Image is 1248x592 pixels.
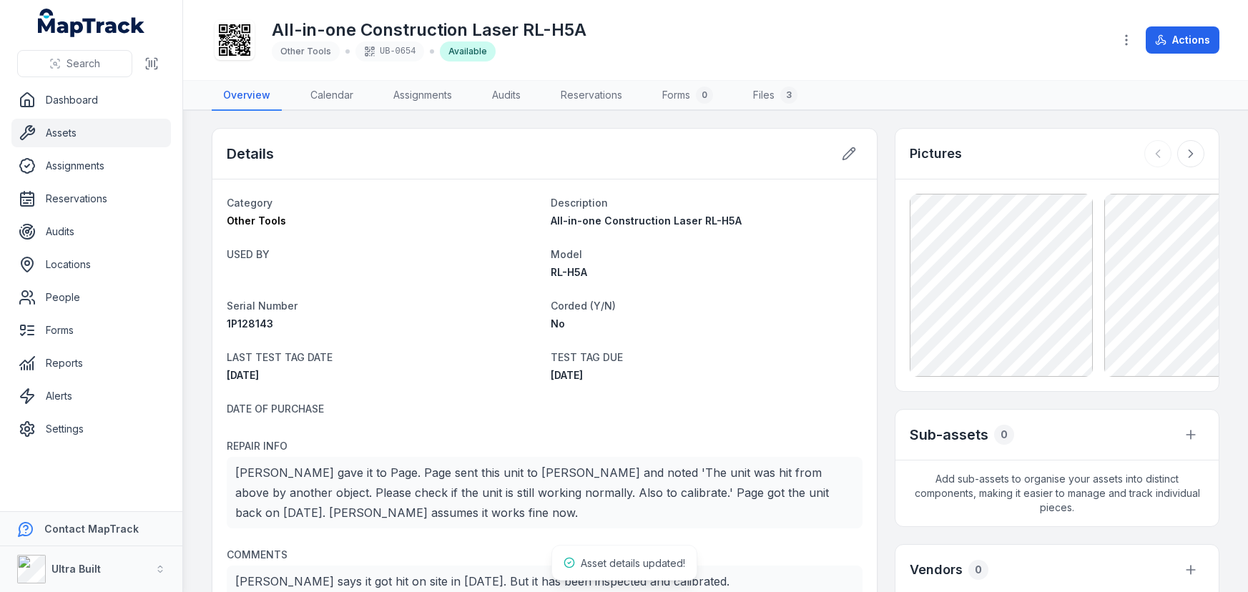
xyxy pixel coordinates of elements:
h3: Vendors [910,560,963,580]
a: Dashboard [11,86,171,114]
span: TEST TAG DUE [551,351,623,363]
span: Category [227,197,272,209]
p: [PERSON_NAME] gave it to Page. Page sent this unit to [PERSON_NAME] and noted 'The unit was hit f... [235,463,854,523]
span: Corded (Y/N) [551,300,616,312]
strong: Ultra Built [51,563,101,575]
a: Forms0 [651,81,724,111]
span: Serial Number [227,300,298,312]
a: MapTrack [38,9,145,37]
span: Model [551,248,582,260]
div: Available [440,41,496,61]
span: REPAIR INFO [227,440,288,452]
a: Settings [11,415,171,443]
span: COMMENTS [227,548,288,561]
span: DATE OF PURCHASE [227,403,324,415]
a: Files3 [742,81,809,111]
span: Other Tools [227,214,286,227]
button: Actions [1146,26,1219,54]
p: [PERSON_NAME] says it got hit on site in [DATE]. But it has been inspected and calibrated. [235,571,854,591]
a: Reports [11,349,171,378]
span: No [551,317,565,330]
h2: Details [227,144,274,164]
time: 28/02/2026, 12:00:00 am [551,369,583,381]
h1: All-in-one Construction Laser RL-H5A [272,19,586,41]
a: Overview [212,81,282,111]
span: Search [67,56,100,71]
a: Audits [481,81,532,111]
a: Locations [11,250,171,279]
div: 0 [968,560,988,580]
a: Calendar [299,81,365,111]
a: Reservations [11,184,171,213]
a: Reservations [549,81,634,111]
span: All-in-one Construction Laser RL-H5A [551,214,742,227]
a: Assignments [382,81,463,111]
span: Other Tools [280,46,331,56]
a: Alerts [11,382,171,410]
span: Asset details updated! [581,557,685,569]
div: UB-0654 [355,41,424,61]
h2: Sub-assets [910,425,988,445]
span: USED BY [227,248,270,260]
button: Search [17,50,132,77]
span: LAST TEST TAG DATE [227,351,333,363]
time: 29/08/2025, 12:00:00 am [227,369,259,381]
a: Assignments [11,152,171,180]
span: Add sub-assets to organise your assets into distinct components, making it easier to manage and t... [895,460,1219,526]
h3: Pictures [910,144,962,164]
a: Audits [11,217,171,246]
span: [DATE] [227,369,259,381]
span: [DATE] [551,369,583,381]
div: 3 [780,87,797,104]
strong: Contact MapTrack [44,523,139,535]
span: Description [551,197,608,209]
a: People [11,283,171,312]
div: 0 [696,87,713,104]
span: 1P128143 [227,317,273,330]
span: RL-H5A [551,266,587,278]
div: 0 [994,425,1014,445]
a: Forms [11,316,171,345]
a: Assets [11,119,171,147]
